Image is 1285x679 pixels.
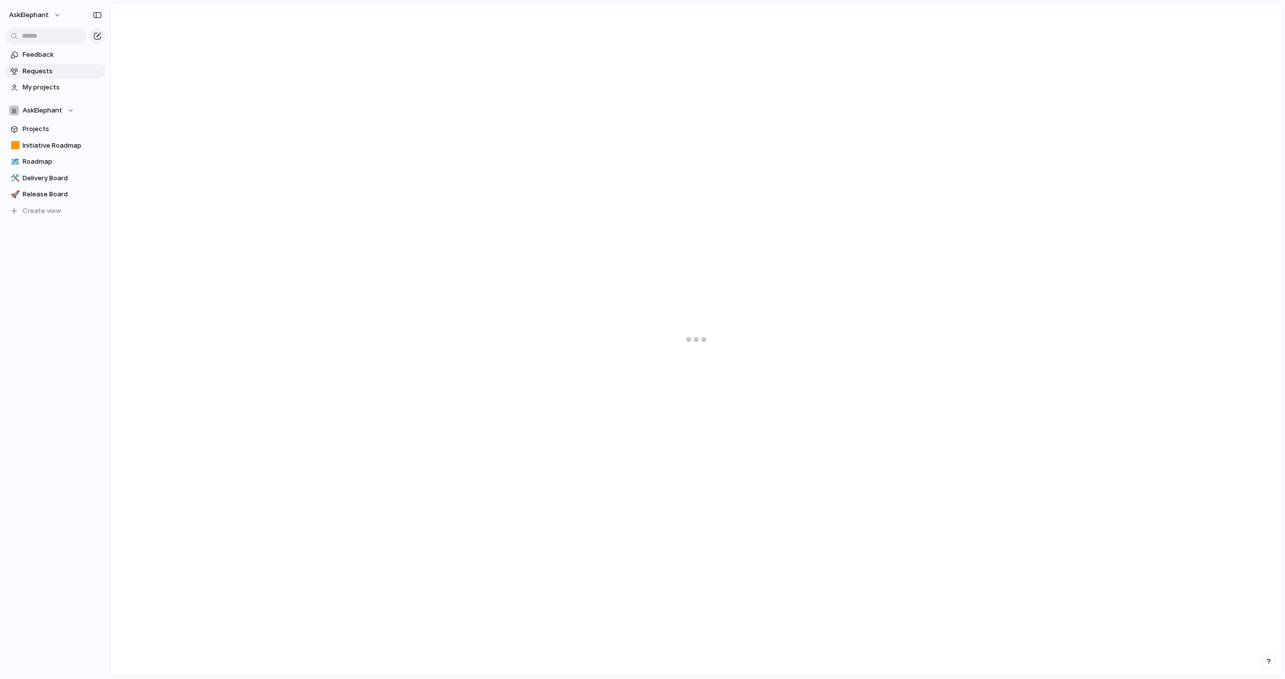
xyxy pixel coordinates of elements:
[9,157,19,167] button: 🗺️
[11,140,18,151] div: 🟧
[11,172,18,184] div: 🛠️
[23,141,102,151] span: Initiative Roadmap
[5,47,105,62] a: Feedback
[9,189,19,199] button: 🚀
[9,10,49,20] span: AskElephant
[9,173,19,183] button: 🛠️
[5,187,105,202] a: 🚀Release Board
[23,124,102,134] span: Projects
[5,7,66,23] button: AskElephant
[23,66,102,76] span: Requests
[5,138,105,153] a: 🟧Initiative Roadmap
[5,64,105,79] a: Requests
[5,80,105,95] a: My projects
[5,122,105,137] a: Projects
[9,141,19,151] button: 🟧
[11,189,18,200] div: 🚀
[5,203,105,218] button: Create view
[5,171,105,186] a: 🛠️Delivery Board
[23,157,102,167] span: Roadmap
[11,156,18,168] div: 🗺️
[5,154,105,169] a: 🗺️Roadmap
[5,103,105,118] button: AskElephant
[23,50,102,60] span: Feedback
[23,82,102,92] span: My projects
[23,173,102,183] span: Delivery Board
[23,189,102,199] span: Release Board
[23,206,61,216] span: Create view
[23,105,62,116] span: AskElephant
